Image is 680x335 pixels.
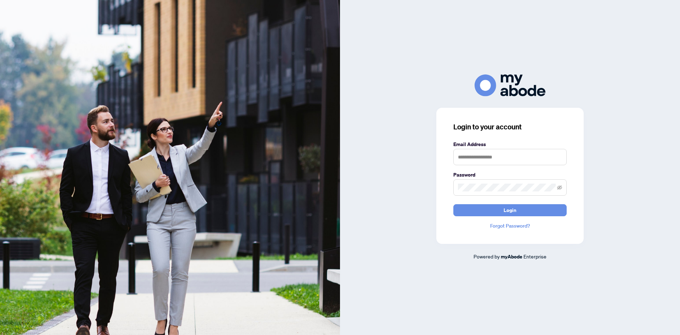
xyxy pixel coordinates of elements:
span: Powered by [474,253,500,259]
span: Enterprise [523,253,546,259]
label: Password [453,171,567,179]
img: ma-logo [475,74,545,96]
span: eye-invisible [557,185,562,190]
label: Email Address [453,140,567,148]
h3: Login to your account [453,122,567,132]
span: Login [504,205,516,216]
a: Forgot Password? [453,222,567,230]
button: Login [453,204,567,216]
a: myAbode [501,253,522,261]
